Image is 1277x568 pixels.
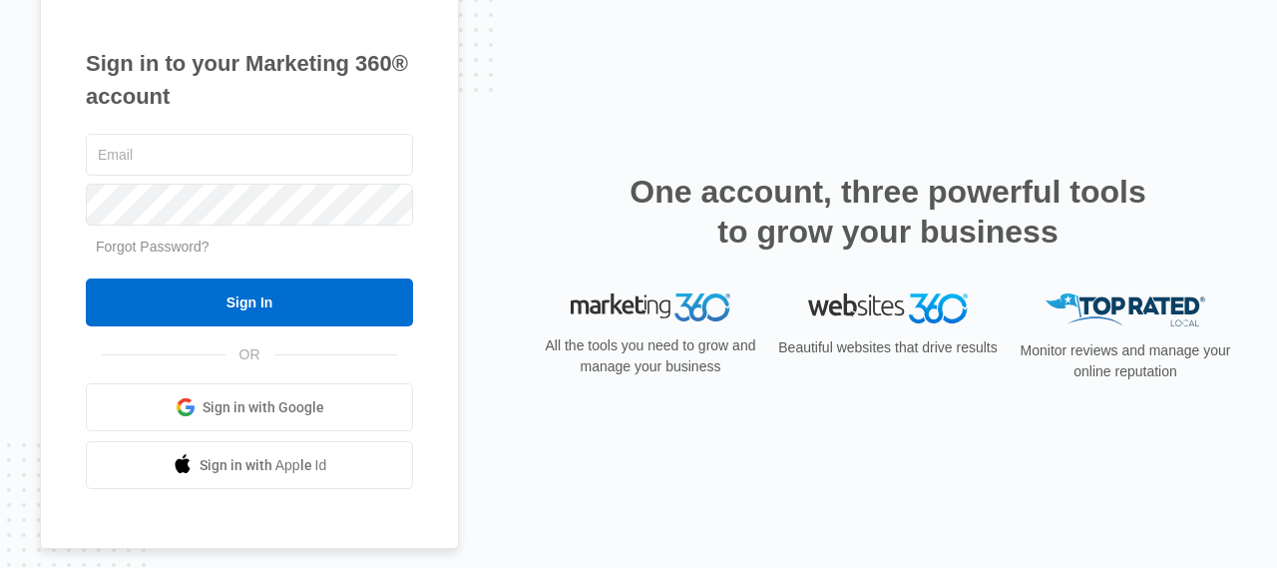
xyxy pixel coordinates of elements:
[539,335,762,377] p: All the tools you need to grow and manage your business
[86,134,413,176] input: Email
[86,47,413,113] h1: Sign in to your Marketing 360® account
[225,344,274,365] span: OR
[624,172,1152,252] h2: One account, three powerful tools to grow your business
[86,441,413,489] a: Sign in with Apple Id
[776,337,1000,358] p: Beautiful websites that drive results
[203,397,324,418] span: Sign in with Google
[86,279,413,326] input: Sign In
[86,383,413,431] a: Sign in with Google
[571,293,730,321] img: Marketing 360
[1014,340,1237,382] p: Monitor reviews and manage your online reputation
[808,293,968,322] img: Websites 360
[96,239,210,255] a: Forgot Password?
[200,455,327,476] span: Sign in with Apple Id
[1046,293,1205,326] img: Top Rated Local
